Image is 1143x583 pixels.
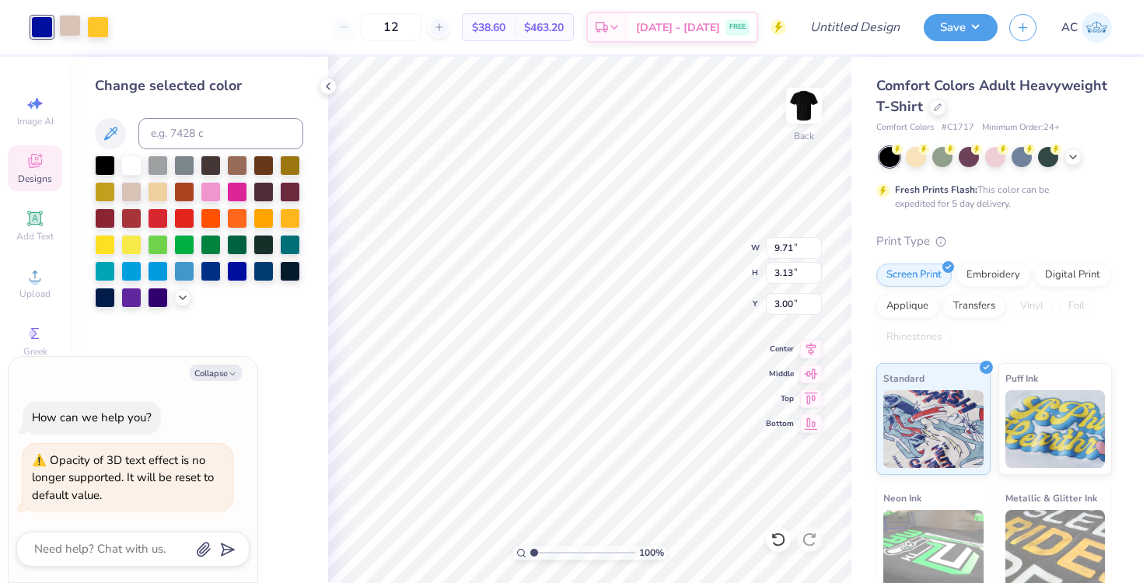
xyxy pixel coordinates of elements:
span: Puff Ink [1005,370,1038,386]
input: – – [361,13,421,41]
div: Applique [876,295,939,318]
span: Center [766,344,794,354]
span: $38.60 [472,19,505,36]
button: Save [924,14,998,41]
span: Upload [19,288,51,300]
span: Image AI [17,115,54,127]
input: e.g. 7428 c [138,118,303,149]
span: Minimum Order: 24 + [982,121,1060,134]
div: This color can be expedited for 5 day delivery. [895,183,1086,211]
div: Embroidery [956,264,1030,287]
div: Print Type [876,232,1112,250]
span: FREE [729,22,746,33]
img: Alina Cote [1082,12,1112,43]
img: Standard [883,390,984,468]
img: Back [788,90,820,121]
span: Metallic & Glitter Ink [1005,490,1097,506]
span: Greek [23,345,47,358]
img: Puff Ink [1005,390,1106,468]
div: Transfers [943,295,1005,318]
span: Comfort Colors [876,121,934,134]
span: Middle [766,368,794,379]
div: Opacity of 3D text effect is no longer supported. It will be reset to default value. [32,452,223,504]
span: AC [1061,19,1078,37]
span: Neon Ink [883,490,921,506]
span: Comfort Colors Adult Heavyweight T-Shirt [876,76,1107,116]
input: Untitled Design [798,12,912,43]
div: How can we help you? [32,410,152,425]
a: AC [1061,12,1112,43]
div: Back [794,129,814,143]
span: $463.20 [524,19,564,36]
div: Screen Print [876,264,952,287]
strong: Fresh Prints Flash: [895,183,977,196]
span: Designs [18,173,52,185]
div: Foil [1058,295,1095,318]
div: Vinyl [1010,295,1054,318]
div: Digital Print [1035,264,1110,287]
div: Rhinestones [876,326,952,349]
span: 100 % [639,546,664,560]
span: # C1717 [942,121,974,134]
button: Collapse [190,365,242,381]
span: Add Text [16,230,54,243]
span: Top [766,393,794,404]
span: [DATE] - [DATE] [636,19,720,36]
span: Standard [883,370,925,386]
div: Change selected color [95,75,303,96]
span: Bottom [766,418,794,429]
